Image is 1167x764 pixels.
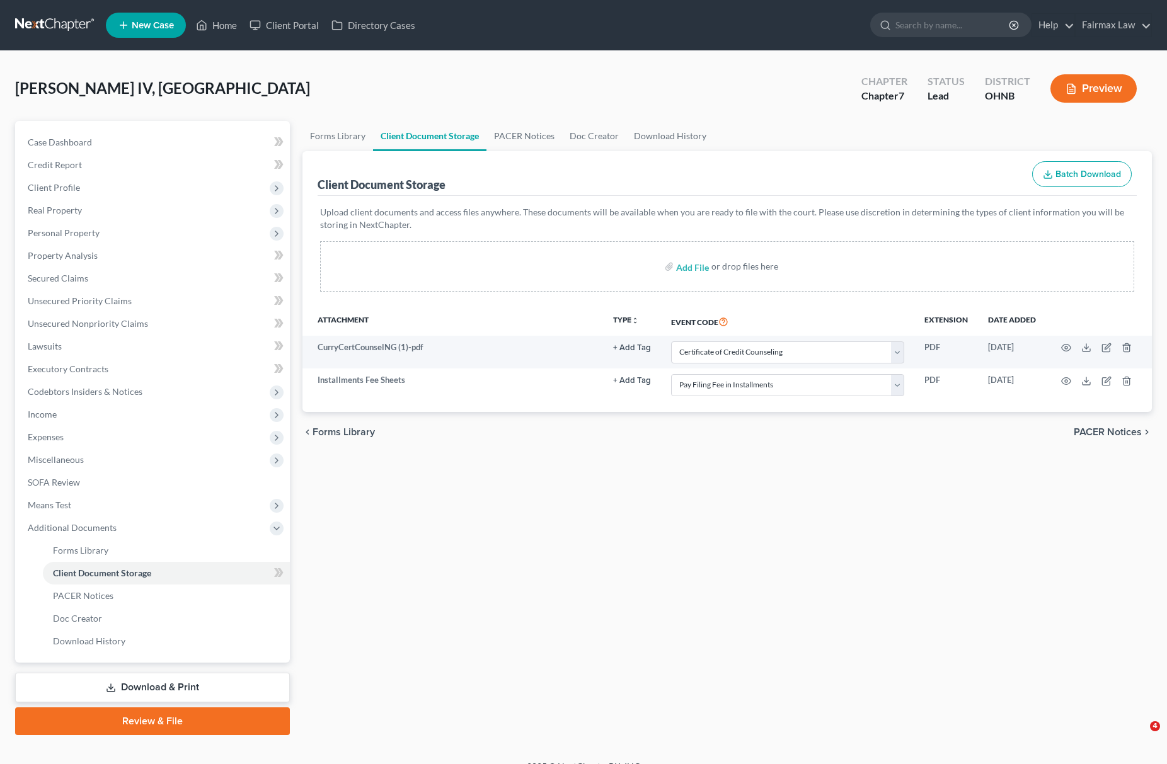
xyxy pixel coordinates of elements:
[320,206,1134,231] p: Upload client documents and access files anywhere. These documents will be available when you are...
[28,205,82,215] span: Real Property
[28,295,132,306] span: Unsecured Priority Claims
[861,89,907,103] div: Chapter
[711,260,778,273] div: or drop files here
[978,336,1046,368] td: [DATE]
[28,137,92,147] span: Case Dashboard
[928,89,965,103] div: Lead
[53,636,125,646] span: Download History
[562,121,626,151] a: Doc Creator
[28,182,80,193] span: Client Profile
[43,607,290,630] a: Doc Creator
[18,290,290,312] a: Unsecured Priority Claims
[914,307,978,336] th: Extension
[190,14,243,37] a: Home
[15,79,310,97] span: [PERSON_NAME] IV, [GEOGRAPHIC_DATA]
[28,454,84,465] span: Miscellaneous
[28,409,57,419] span: Income
[899,89,904,101] span: 7
[53,545,108,556] span: Forms Library
[613,377,651,385] button: + Add Tag
[18,335,290,358] a: Lawsuits
[28,431,64,442] span: Expenses
[18,312,290,335] a: Unsecured Nonpriority Claims
[302,427,313,437] i: chevron_left
[1076,14,1151,37] a: Fairmax Law
[18,358,290,380] a: Executory Contracts
[985,74,1030,89] div: District
[28,273,88,283] span: Secured Claims
[28,318,148,329] span: Unsecured Nonpriority Claims
[243,14,325,37] a: Client Portal
[613,374,651,386] a: + Add Tag
[53,613,102,624] span: Doc Creator
[1032,161,1132,188] button: Batch Download
[978,307,1046,336] th: Date added
[861,74,907,89] div: Chapter
[28,363,108,374] span: Executory Contracts
[28,386,142,397] span: Codebtors Insiders & Notices
[302,368,603,401] td: Installments Fee Sheets
[1142,427,1152,437] i: chevron_right
[18,154,290,176] a: Credit Report
[53,590,113,601] span: PACER Notices
[43,539,290,562] a: Forms Library
[53,567,151,578] span: Client Document Storage
[1124,721,1154,751] iframe: Intercom live chat
[28,159,82,170] span: Credit Report
[43,584,290,607] a: PACER Notices
[631,317,639,324] i: unfold_more
[325,14,422,37] a: Directory Cases
[18,267,290,290] a: Secured Claims
[613,344,651,352] button: + Add Tag
[1150,721,1160,731] span: 4
[302,336,603,368] td: CurryCertCounselNG (1)-pdf
[28,522,117,533] span: Additional Documents
[1055,169,1121,180] span: Batch Download
[18,471,290,494] a: SOFA Review
[613,341,651,353] a: + Add Tag
[1074,427,1152,437] button: PACER Notices chevron_right
[15,673,290,702] a: Download & Print
[613,316,639,324] button: TYPEunfold_more
[28,250,98,261] span: Property Analysis
[313,427,375,437] span: Forms Library
[302,307,603,336] th: Attachment
[302,121,373,151] a: Forms Library
[914,368,978,401] td: PDF
[43,562,290,584] a: Client Document Storage
[318,177,446,192] div: Client Document Storage
[18,131,290,154] a: Case Dashboard
[373,121,486,151] a: Client Document Storage
[978,368,1046,401] td: [DATE]
[914,336,978,368] td: PDF
[1074,427,1142,437] span: PACER Notices
[43,630,290,653] a: Download History
[626,121,714,151] a: Download History
[28,477,80,487] span: SOFA Review
[18,244,290,267] a: Property Analysis
[928,74,965,89] div: Status
[302,427,375,437] button: chevron_left Forms Library
[15,707,290,735] a: Review & File
[985,89,1030,103] div: OHNB
[132,21,174,30] span: New Case
[1032,14,1074,37] a: Help
[486,121,562,151] a: PACER Notices
[661,307,914,336] th: Event Code
[1050,74,1137,103] button: Preview
[28,227,100,238] span: Personal Property
[28,499,71,510] span: Means Test
[28,341,62,351] span: Lawsuits
[895,13,1011,37] input: Search by name...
